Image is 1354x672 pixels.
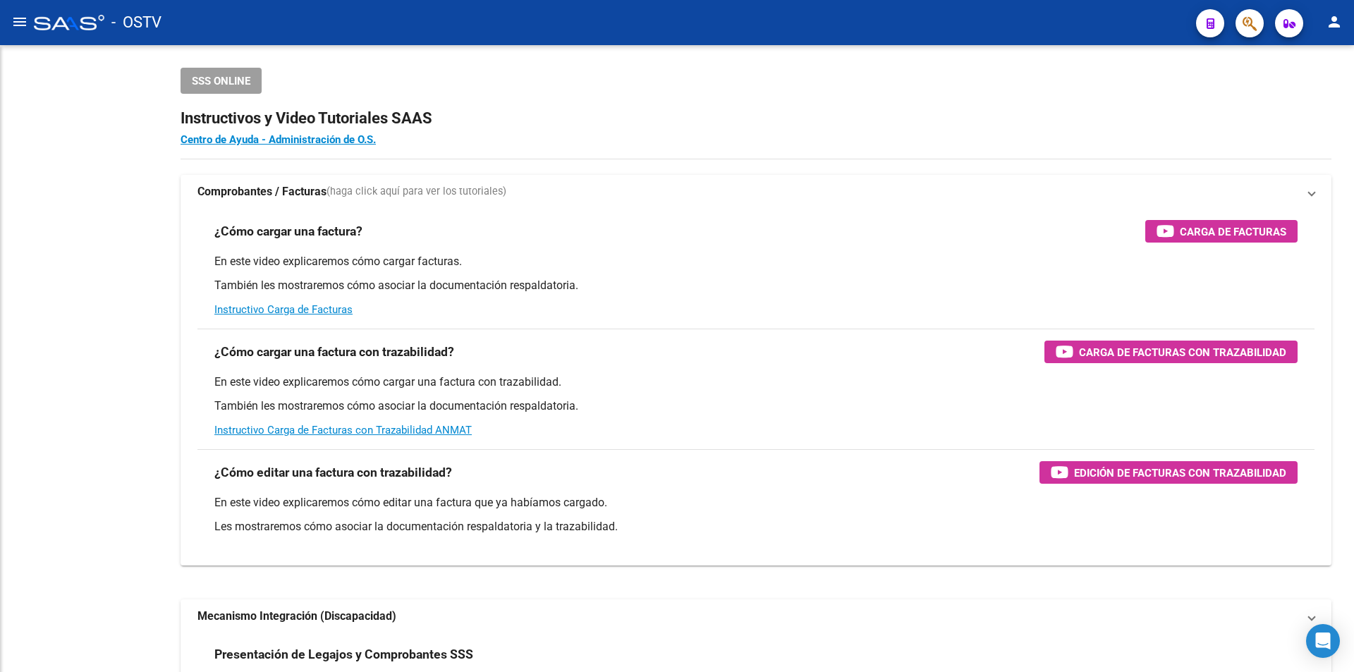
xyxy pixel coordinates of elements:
[1306,624,1340,658] div: Open Intercom Messenger
[214,463,452,482] h3: ¿Cómo editar una factura con trazabilidad?
[214,221,362,241] h3: ¿Cómo cargar una factura?
[181,105,1331,132] h2: Instructivos y Video Tutoriales SAAS
[1180,223,1286,240] span: Carga de Facturas
[214,254,1298,269] p: En este video explicaremos cómo cargar facturas.
[1079,343,1286,361] span: Carga de Facturas con Trazabilidad
[214,374,1298,390] p: En este video explicaremos cómo cargar una factura con trazabilidad.
[1074,464,1286,482] span: Edición de Facturas con Trazabilidad
[214,644,473,664] h3: Presentación de Legajos y Comprobantes SSS
[111,7,161,38] span: - OSTV
[181,599,1331,633] mat-expansion-panel-header: Mecanismo Integración (Discapacidad)
[197,184,327,200] strong: Comprobantes / Facturas
[197,609,396,624] strong: Mecanismo Integración (Discapacidad)
[1326,13,1343,30] mat-icon: person
[214,519,1298,534] p: Les mostraremos cómo asociar la documentación respaldatoria y la trazabilidad.
[214,424,472,436] a: Instructivo Carga de Facturas con Trazabilidad ANMAT
[214,495,1298,511] p: En este video explicaremos cómo editar una factura que ya habíamos cargado.
[11,13,28,30] mat-icon: menu
[1044,341,1298,363] button: Carga de Facturas con Trazabilidad
[1145,220,1298,243] button: Carga de Facturas
[214,342,454,362] h3: ¿Cómo cargar una factura con trazabilidad?
[214,303,353,316] a: Instructivo Carga de Facturas
[214,278,1298,293] p: También les mostraremos cómo asociar la documentación respaldatoria.
[181,209,1331,566] div: Comprobantes / Facturas(haga click aquí para ver los tutoriales)
[192,75,250,87] span: SSS ONLINE
[327,184,506,200] span: (haga click aquí para ver los tutoriales)
[1039,461,1298,484] button: Edición de Facturas con Trazabilidad
[214,398,1298,414] p: También les mostraremos cómo asociar la documentación respaldatoria.
[181,68,262,94] button: SSS ONLINE
[181,133,376,146] a: Centro de Ayuda - Administración de O.S.
[181,175,1331,209] mat-expansion-panel-header: Comprobantes / Facturas(haga click aquí para ver los tutoriales)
